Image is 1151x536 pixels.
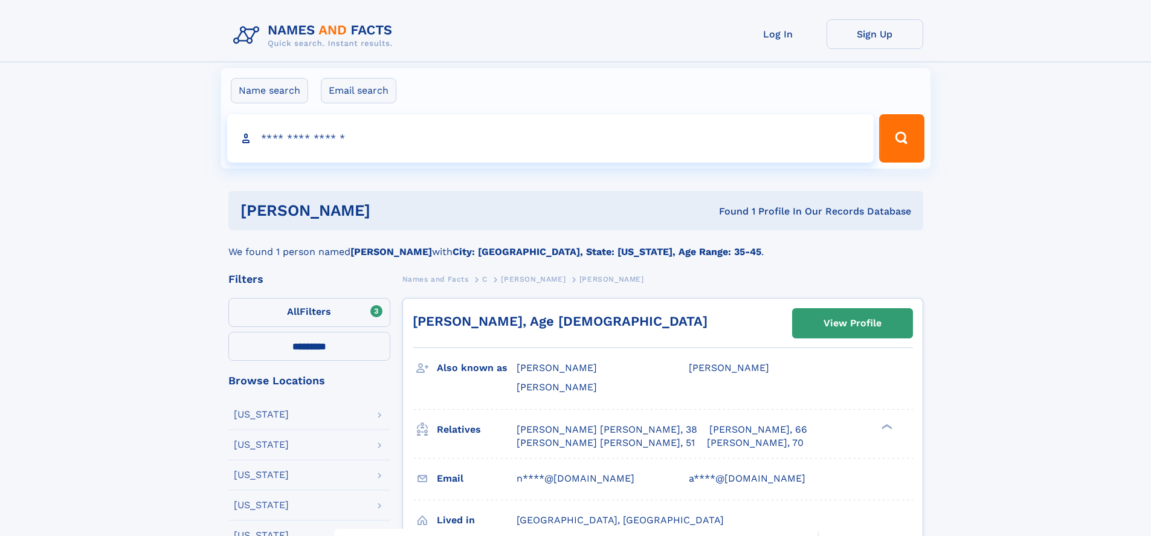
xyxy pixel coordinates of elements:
[689,362,769,373] span: [PERSON_NAME]
[234,440,289,450] div: [US_STATE]
[234,410,289,419] div: [US_STATE]
[517,381,597,393] span: [PERSON_NAME]
[234,500,289,510] div: [US_STATE]
[879,114,924,163] button: Search Button
[350,246,432,257] b: [PERSON_NAME]
[707,436,804,450] a: [PERSON_NAME], 70
[517,436,695,450] a: [PERSON_NAME] [PERSON_NAME], 51
[544,205,911,218] div: Found 1 Profile In Our Records Database
[501,271,566,286] a: [PERSON_NAME]
[228,298,390,327] label: Filters
[228,230,923,259] div: We found 1 person named with .
[579,275,644,283] span: [PERSON_NAME]
[453,246,761,257] b: City: [GEOGRAPHIC_DATA], State: [US_STATE], Age Range: 35-45
[228,375,390,386] div: Browse Locations
[517,362,597,373] span: [PERSON_NAME]
[482,275,488,283] span: C
[227,114,874,163] input: search input
[321,78,396,103] label: Email search
[730,19,827,49] a: Log In
[231,78,308,103] label: Name search
[482,271,488,286] a: C
[228,19,402,52] img: Logo Names and Facts
[437,419,517,440] h3: Relatives
[228,274,390,285] div: Filters
[402,271,469,286] a: Names and Facts
[234,470,289,480] div: [US_STATE]
[709,423,807,436] a: [PERSON_NAME], 66
[517,514,724,526] span: [GEOGRAPHIC_DATA], [GEOGRAPHIC_DATA]
[240,203,545,218] h1: [PERSON_NAME]
[437,358,517,378] h3: Also known as
[793,309,912,338] a: View Profile
[827,19,923,49] a: Sign Up
[824,309,882,337] div: View Profile
[517,423,697,436] a: [PERSON_NAME] [PERSON_NAME], 38
[879,422,893,430] div: ❯
[437,510,517,531] h3: Lived in
[287,306,300,317] span: All
[501,275,566,283] span: [PERSON_NAME]
[437,468,517,489] h3: Email
[413,314,708,329] a: [PERSON_NAME], Age [DEMOGRAPHIC_DATA]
